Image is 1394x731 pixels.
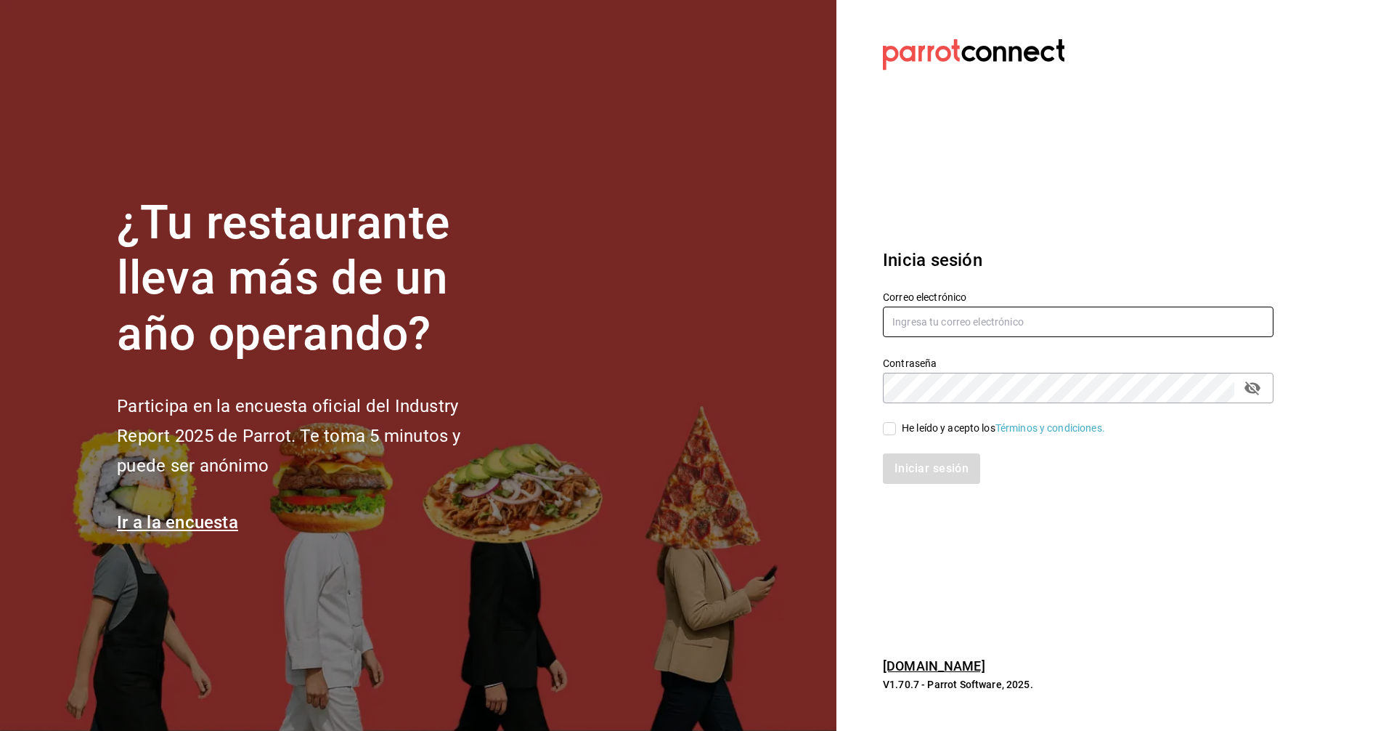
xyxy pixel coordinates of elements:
a: [DOMAIN_NAME] [883,658,985,674]
div: He leído y acepto los [902,421,1105,436]
label: Correo electrónico [883,291,1273,302]
label: Contraseña [883,358,1273,368]
button: passwordField [1240,376,1265,400]
p: V1.70.7 - Parrot Software, 2025. [883,677,1273,692]
h2: Participa en la encuesta oficial del Industry Report 2025 de Parrot. Te toma 5 minutos y puede se... [117,392,509,480]
h1: ¿Tu restaurante lleva más de un año operando? [117,195,509,363]
h3: Inicia sesión [883,247,1273,273]
a: Términos y condiciones. [995,422,1105,434]
a: Ir a la encuesta [117,512,238,533]
input: Ingresa tu correo electrónico [883,307,1273,337]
